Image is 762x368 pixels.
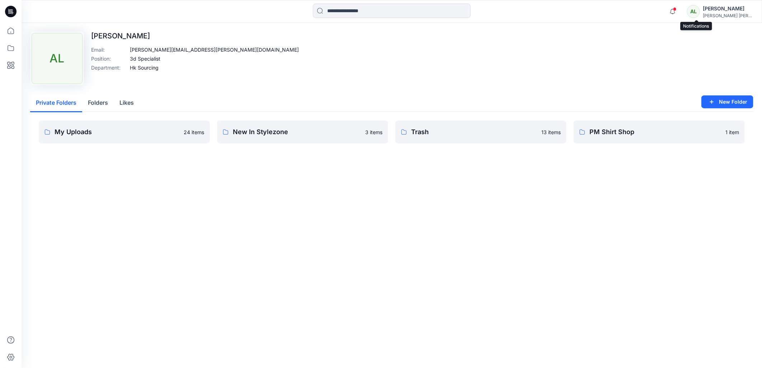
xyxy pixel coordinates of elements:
p: Trash [411,127,537,137]
p: Department : [91,64,127,71]
p: 24 items [184,128,204,136]
p: New In Stylezone [233,127,361,137]
button: New Folder [701,95,753,108]
p: 3d Specialist [130,55,160,62]
div: AL [32,33,83,84]
p: 1 item [725,128,739,136]
p: 3 items [365,128,382,136]
button: Private Folders [30,94,82,112]
button: Likes [114,94,140,112]
div: [PERSON_NAME] [703,4,753,13]
p: 13 items [541,128,561,136]
p: My Uploads [55,127,179,137]
p: Position : [91,55,127,62]
p: PM Shirt Shop [589,127,721,137]
button: Folders [82,94,114,112]
p: [PERSON_NAME] [91,32,299,40]
p: Hk Sourcing [130,64,159,71]
a: PM Shirt Shop1 item [574,121,745,143]
a: New In Stylezone3 items [217,121,388,143]
a: Trash13 items [395,121,566,143]
p: [PERSON_NAME][EMAIL_ADDRESS][PERSON_NAME][DOMAIN_NAME] [130,46,299,53]
p: Email : [91,46,127,53]
a: My Uploads24 items [39,121,210,143]
div: AL [687,5,700,18]
div: [PERSON_NAME] [PERSON_NAME] [703,13,753,18]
